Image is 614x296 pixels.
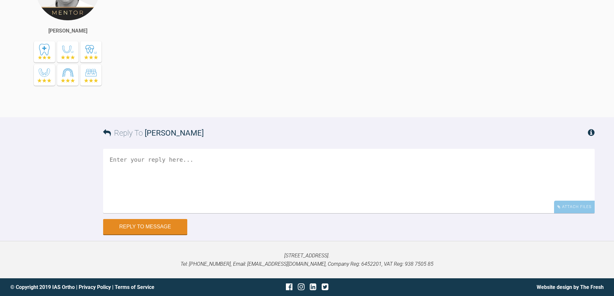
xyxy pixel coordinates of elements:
h3: Reply To [103,127,204,139]
a: Terms of Service [115,284,154,290]
div: Attach Files [554,201,595,213]
span: [PERSON_NAME] [145,129,204,138]
div: © Copyright 2019 IAS Ortho | | [10,283,208,291]
a: Privacy Policy [79,284,111,290]
a: Website design by The Fresh [537,284,604,290]
p: [STREET_ADDRESS]. Tel: [PHONE_NUMBER], Email: [EMAIL_ADDRESS][DOMAIN_NAME], Company Reg: 6452201,... [10,252,604,268]
div: [PERSON_NAME] [48,27,87,35]
button: Reply to Message [103,219,187,234]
